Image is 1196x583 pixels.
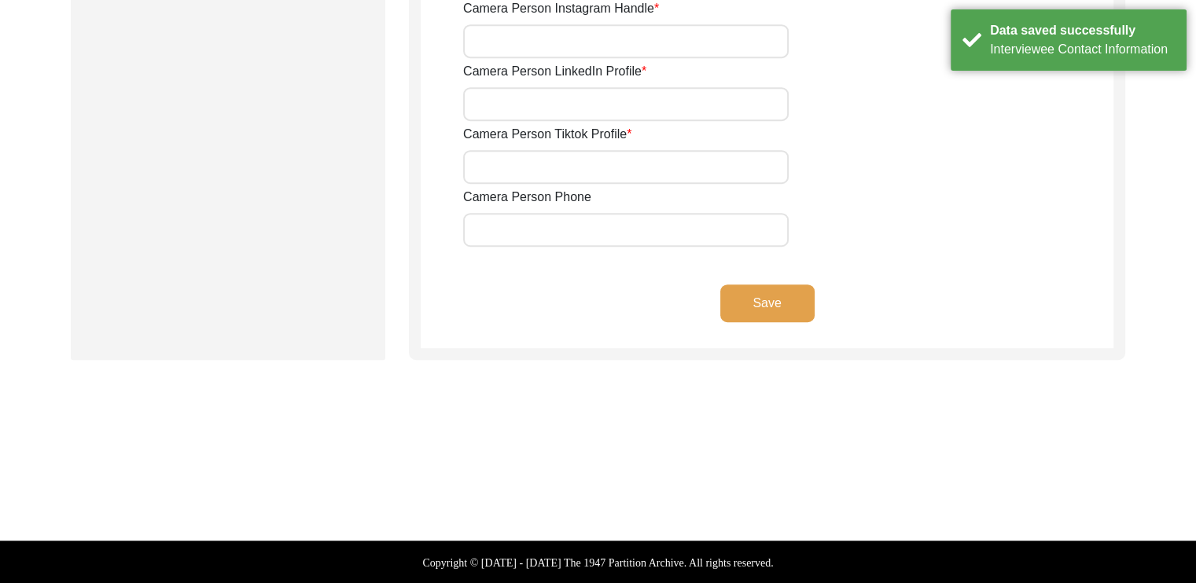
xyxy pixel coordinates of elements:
[463,62,646,81] label: Camera Person LinkedIn Profile
[720,284,815,322] button: Save
[990,21,1175,40] div: Data saved successfully
[990,40,1175,59] div: Interviewee Contact Information
[422,555,773,571] label: Copyright © [DATE] - [DATE] The 1947 Partition Archive. All rights reserved.
[463,188,591,207] label: Camera Person Phone
[463,125,631,144] label: Camera Person Tiktok Profile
